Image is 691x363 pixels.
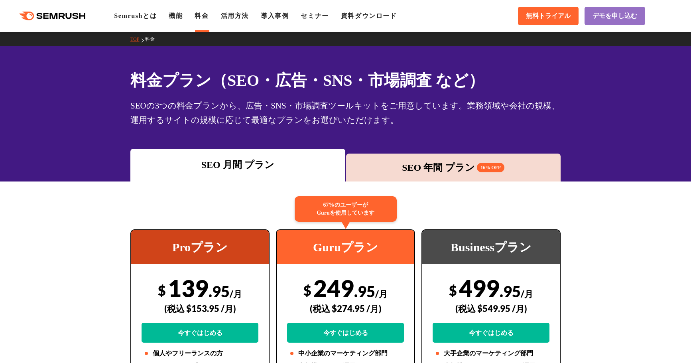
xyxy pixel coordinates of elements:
[142,274,258,343] div: 139
[287,274,404,343] div: 249
[526,12,571,20] span: 無料トライアル
[209,282,230,300] span: .95
[158,282,166,298] span: $
[350,160,557,175] div: SEO 年間 プラン
[145,36,161,42] a: 料金
[593,12,637,20] span: デモを申し込む
[341,12,397,19] a: 資料ダウンロード
[169,12,183,19] a: 機能
[500,282,521,300] span: .95
[422,230,560,264] div: Businessプラン
[433,349,549,358] li: 大手企業のマーケティング部門
[477,163,504,172] span: 16% OFF
[433,323,549,343] a: 今すぐはじめる
[287,294,404,323] div: (税込 $274.95 /月)
[303,282,311,298] span: $
[114,12,157,19] a: Semrushとは
[375,288,388,299] span: /月
[142,323,258,343] a: 今すぐはじめる
[261,12,289,19] a: 導入事例
[585,7,645,25] a: デモを申し込む
[287,323,404,343] a: 今すぐはじめる
[449,282,457,298] span: $
[287,349,404,358] li: 中小企業のマーケティング部門
[354,282,375,300] span: .95
[301,12,329,19] a: セミナー
[130,69,561,92] h1: 料金プラン（SEO・広告・SNS・市場調査 など）
[142,294,258,323] div: (税込 $153.95 /月)
[433,274,549,343] div: 499
[195,12,209,19] a: 料金
[433,294,549,323] div: (税込 $549.95 /月)
[230,288,242,299] span: /月
[131,230,269,264] div: Proプラン
[518,7,579,25] a: 無料トライアル
[142,349,258,358] li: 個人やフリーランスの方
[277,230,414,264] div: Guruプラン
[134,158,341,172] div: SEO 月間 プラン
[295,196,397,222] div: 67%のユーザーが Guruを使用しています
[130,99,561,127] div: SEOの3つの料金プランから、広告・SNS・市場調査ツールキットをご用意しています。業務領域や会社の規模、運用するサイトの規模に応じて最適なプランをお選びいただけます。
[221,12,249,19] a: 活用方法
[130,36,145,42] a: TOP
[521,288,533,299] span: /月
